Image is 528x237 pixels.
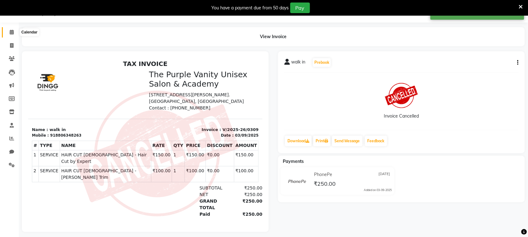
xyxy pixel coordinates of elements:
[121,13,231,32] h3: The Purple Vanity Unisex Salon & Academy
[313,136,331,146] a: Print
[206,83,230,93] th: AMOUNT
[314,180,336,189] span: ₹250.00
[313,58,331,67] button: Prebook
[22,27,525,46] div: View Invoice
[283,159,304,164] span: Payments
[212,5,289,11] div: You have a payment due from 50 days
[314,171,332,178] span: PhonePe
[206,93,230,109] td: ₹150.00
[33,94,122,107] span: HAIR CUT [DEMOGRAPHIC_DATA] - Hair Cut by Expert
[201,134,234,140] div: ₹250.00
[10,93,32,109] td: SERVICE
[201,140,234,154] div: ₹250.00
[33,110,122,123] span: HAIR CUT [DEMOGRAPHIC_DATA] - [PERSON_NAME] Trim
[291,59,305,68] span: walk in
[22,75,53,81] div: 918806348263
[201,154,234,160] div: ₹250.00
[206,109,230,125] td: ₹100.00
[207,75,231,81] div: 03/09/2025
[20,29,39,36] div: Calendar
[4,83,11,93] th: #
[4,3,231,10] h2: TAX INVOICE
[364,188,392,192] div: Added on 03-09-2025
[10,109,32,125] td: SERVICE
[10,83,32,93] th: TYPE
[4,75,21,81] div: Mobile :
[4,93,11,109] td: 1
[290,3,310,13] button: Pay
[365,136,387,146] a: Feedback
[285,136,312,146] a: Download
[201,127,234,134] div: ₹250.00
[384,113,419,120] div: Invoice Cancelled
[32,83,123,93] th: NAME
[379,171,390,178] span: [DATE]
[47,33,211,159] img: cancelled-stamp.png
[332,136,363,146] button: Send Message
[4,109,11,125] td: 2
[4,69,114,75] p: Name : walk in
